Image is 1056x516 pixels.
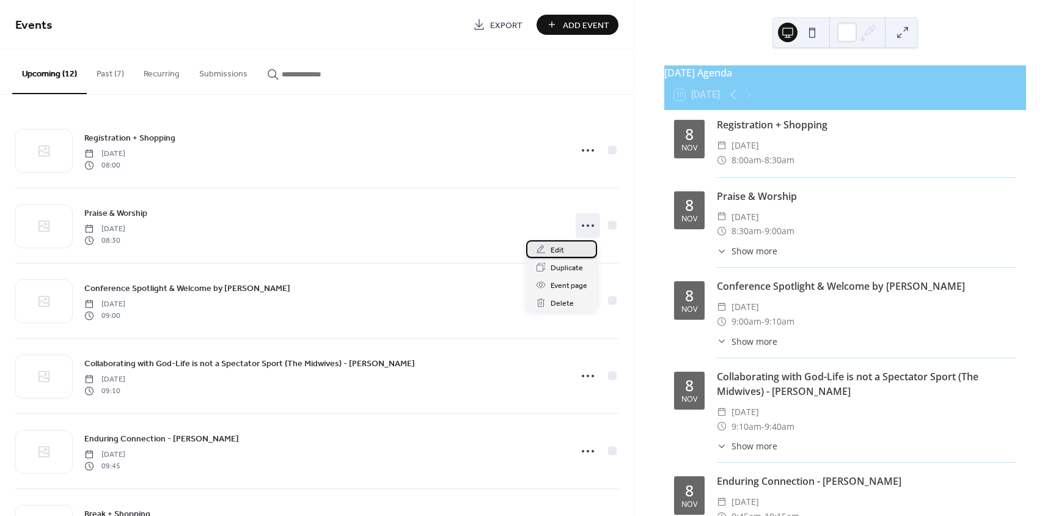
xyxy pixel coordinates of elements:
[717,405,727,419] div: ​
[732,419,761,434] span: 9:10am
[84,131,175,145] a: Registration + Shopping
[685,127,694,142] div: 8
[717,279,1016,293] div: Conference Spotlight & Welcome by [PERSON_NAME]
[732,300,759,314] span: [DATE]
[84,149,125,160] span: [DATE]
[732,440,777,452] span: Show more
[87,50,134,93] button: Past (7)
[685,197,694,213] div: 8
[717,495,727,509] div: ​
[732,405,759,419] span: [DATE]
[84,433,239,446] span: Enduring Connection - [PERSON_NAME]
[84,132,175,145] span: Registration + Shopping
[717,138,727,153] div: ​
[732,245,777,257] span: Show more
[717,153,727,168] div: ​
[717,117,1016,132] div: Registration + Shopping
[717,245,727,257] div: ​
[717,210,727,224] div: ​
[765,419,794,434] span: 9:40am
[761,224,765,238] span: -
[537,15,618,35] button: Add Event
[563,19,609,32] span: Add Event
[732,335,777,348] span: Show more
[84,206,147,220] a: Praise & Worship
[664,65,1026,80] div: [DATE] Agenda
[84,358,415,370] span: Collaborating with God-Life is not a Spectator Sport (The Midwives) - [PERSON_NAME]
[732,224,761,238] span: 8:30am
[84,281,290,295] a: Conference Spotlight & Welcome by [PERSON_NAME]
[84,385,125,396] span: 09:10
[681,396,697,404] div: Nov
[551,262,583,275] span: Duplicate
[765,314,794,329] span: 9:10am
[717,474,1016,488] div: Enduring Connection - [PERSON_NAME]
[765,224,794,238] span: 9:00am
[732,495,759,509] span: [DATE]
[490,19,522,32] span: Export
[84,235,125,246] span: 08:30
[84,207,147,220] span: Praise & Worship
[15,13,53,37] span: Events
[717,189,1016,204] div: Praise & Worship
[685,483,694,498] div: 8
[717,369,1016,399] div: Collaborating with God-Life is not a Spectator Sport (The Midwives) - [PERSON_NAME]
[685,288,694,303] div: 8
[717,419,727,434] div: ​
[681,306,697,314] div: Nov
[134,50,189,93] button: Recurring
[732,153,761,168] span: 8:00am
[551,297,574,310] span: Delete
[189,50,257,93] button: Submissions
[681,215,697,223] div: Nov
[761,153,765,168] span: -
[717,314,727,329] div: ​
[761,314,765,329] span: -
[84,160,125,171] span: 08:00
[84,432,239,446] a: Enduring Connection - [PERSON_NAME]
[84,310,125,321] span: 09:00
[732,314,761,329] span: 9:00am
[84,224,125,235] span: [DATE]
[717,300,727,314] div: ​
[12,50,87,94] button: Upcoming (12)
[84,460,125,471] span: 09:45
[717,335,727,348] div: ​
[84,299,125,310] span: [DATE]
[717,245,777,257] button: ​Show more
[717,335,777,348] button: ​Show more
[761,419,765,434] span: -
[717,224,727,238] div: ​
[464,15,532,35] a: Export
[681,501,697,509] div: Nov
[551,279,587,292] span: Event page
[732,138,759,153] span: [DATE]
[84,374,125,385] span: [DATE]
[84,356,415,370] a: Collaborating with God-Life is not a Spectator Sport (The Midwives) - [PERSON_NAME]
[732,210,759,224] span: [DATE]
[717,440,777,452] button: ​Show more
[551,244,564,257] span: Edit
[84,282,290,295] span: Conference Spotlight & Welcome by [PERSON_NAME]
[717,440,727,452] div: ​
[685,378,694,393] div: 8
[765,153,794,168] span: 8:30am
[681,144,697,152] div: Nov
[84,449,125,460] span: [DATE]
